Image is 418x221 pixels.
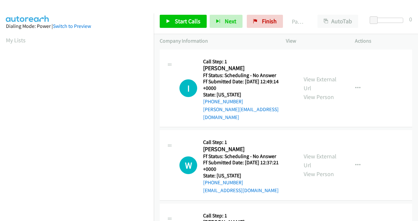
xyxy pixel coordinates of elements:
[179,79,197,97] h1: I
[203,58,292,65] h5: Call Step: 1
[160,37,274,45] p: Company Information
[355,37,412,45] p: Actions
[203,146,290,153] h2: [PERSON_NAME]
[210,15,243,28] button: Next
[203,212,292,219] h5: Call Step: 1
[160,15,207,28] a: Start Calls
[409,15,412,24] div: 0
[203,106,279,120] a: [PERSON_NAME][EMAIL_ADDRESS][DOMAIN_NAME]
[203,179,243,186] a: [PHONE_NUMBER]
[304,75,337,92] a: View External Url
[225,17,236,25] span: Next
[203,172,292,179] h5: State: [US_STATE]
[373,18,403,23] div: Delay between calls (in seconds)
[203,139,292,146] h5: Call Step: 1
[53,23,91,29] a: Switch to Preview
[203,153,292,160] h5: Ff Status: Scheduling - No Answer
[203,98,243,105] a: [PHONE_NUMBER]
[203,159,292,172] h5: Ff Submitted Date: [DATE] 12:37:21 +0000
[179,156,197,174] h1: W
[175,17,200,25] span: Start Calls
[179,79,197,97] div: The call is yet to be attempted
[286,37,343,45] p: View
[317,15,358,28] button: AutoTab
[203,65,290,72] h2: [PERSON_NAME]
[203,91,292,98] h5: State: [US_STATE]
[304,93,334,101] a: View Person
[247,15,283,28] a: Finish
[262,17,277,25] span: Finish
[6,36,26,44] a: My Lists
[6,22,148,30] div: Dialing Mode: Power |
[304,152,337,169] a: View External Url
[203,72,292,79] h5: Ff Status: Scheduling - No Answer
[203,187,279,193] a: [EMAIL_ADDRESS][DOMAIN_NAME]
[203,78,292,91] h5: Ff Submitted Date: [DATE] 12:49:14 +0000
[179,156,197,174] div: The call is yet to be attempted
[304,170,334,178] a: View Person
[292,17,306,26] p: Paused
